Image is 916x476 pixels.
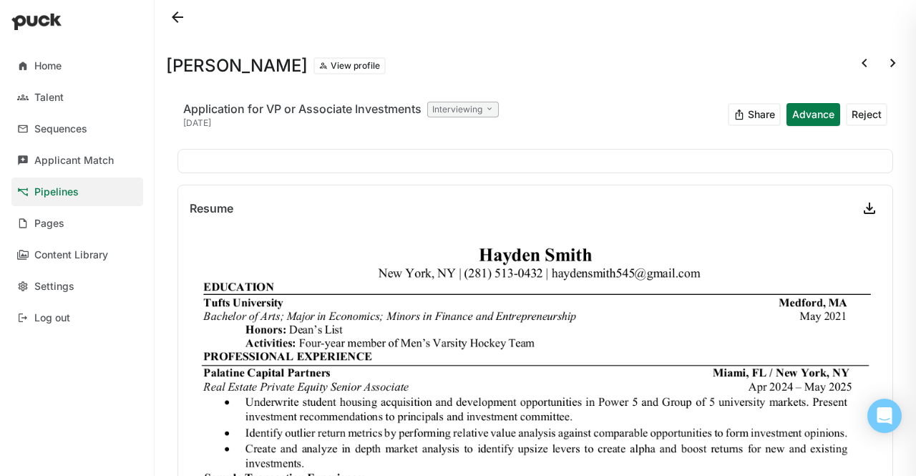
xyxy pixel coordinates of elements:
a: Pages [11,209,143,238]
div: Talent [34,92,64,104]
div: Home [34,60,62,72]
button: View profile [313,57,386,74]
div: Content Library [34,249,108,261]
a: Settings [11,272,143,301]
div: [DATE] [183,117,499,129]
button: Advance [786,103,840,126]
div: Settings [34,281,74,293]
a: Talent [11,83,143,112]
div: Pages [34,218,64,230]
a: Content Library [11,241,143,269]
a: Applicant Match [11,146,143,175]
a: Pipelines [11,178,143,206]
div: Open Intercom Messenger [867,399,902,433]
div: Pipelines [34,186,79,198]
div: Application for VP or Associate Investments [183,100,422,117]
div: Interviewing [427,102,499,117]
a: Sequences [11,115,143,143]
div: Log out [34,312,70,324]
div: Sequences [34,123,87,135]
a: Home [11,52,143,80]
h1: [PERSON_NAME] [166,57,308,74]
button: Reject [846,103,887,126]
div: Applicant Match [34,155,114,167]
div: Resume [190,203,233,214]
button: Share [728,103,781,126]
